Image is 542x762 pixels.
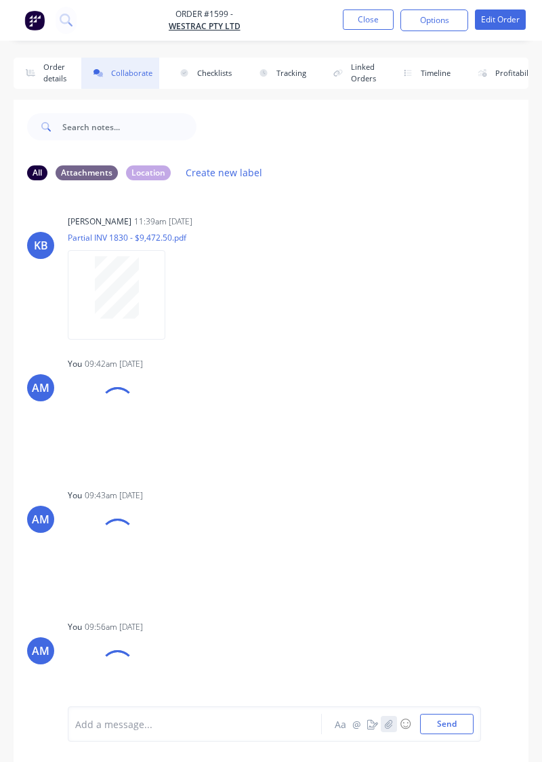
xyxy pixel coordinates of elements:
a: WesTrac Pty Ltd [169,20,241,33]
button: Close [343,9,394,30]
input: Search notes... [62,113,196,140]
img: Factory [24,10,45,31]
p: Partial INV 1830 - $9,472.50.pdf [68,232,186,243]
button: Linked Orders [321,58,383,89]
button: Tracking [247,58,313,89]
span: Order #1599 - [169,8,241,20]
div: [PERSON_NAME] [68,216,131,228]
div: AM [32,380,49,396]
button: Options [400,9,468,31]
button: @ [348,716,364,732]
div: You [68,489,82,502]
button: ☺ [397,716,413,732]
div: AM [32,511,49,527]
div: All [27,165,47,180]
button: Order details [14,58,73,89]
div: You [68,621,82,633]
button: Timeline [391,58,457,89]
button: Checklists [167,58,238,89]
div: 11:39am [DATE] [134,216,192,228]
div: 09:56am [DATE] [85,621,143,633]
button: Edit Order [475,9,526,30]
div: AM [32,643,49,659]
div: 09:43am [DATE] [85,489,143,502]
div: 09:42am [DATE] [85,358,143,370]
div: Attachments [56,165,118,180]
button: Collaborate [81,58,159,89]
div: Location [126,165,171,180]
div: KB [34,237,48,254]
button: Send [420,714,474,734]
button: Create new label [179,163,270,182]
div: You [68,358,82,370]
button: Aa [332,716,348,732]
